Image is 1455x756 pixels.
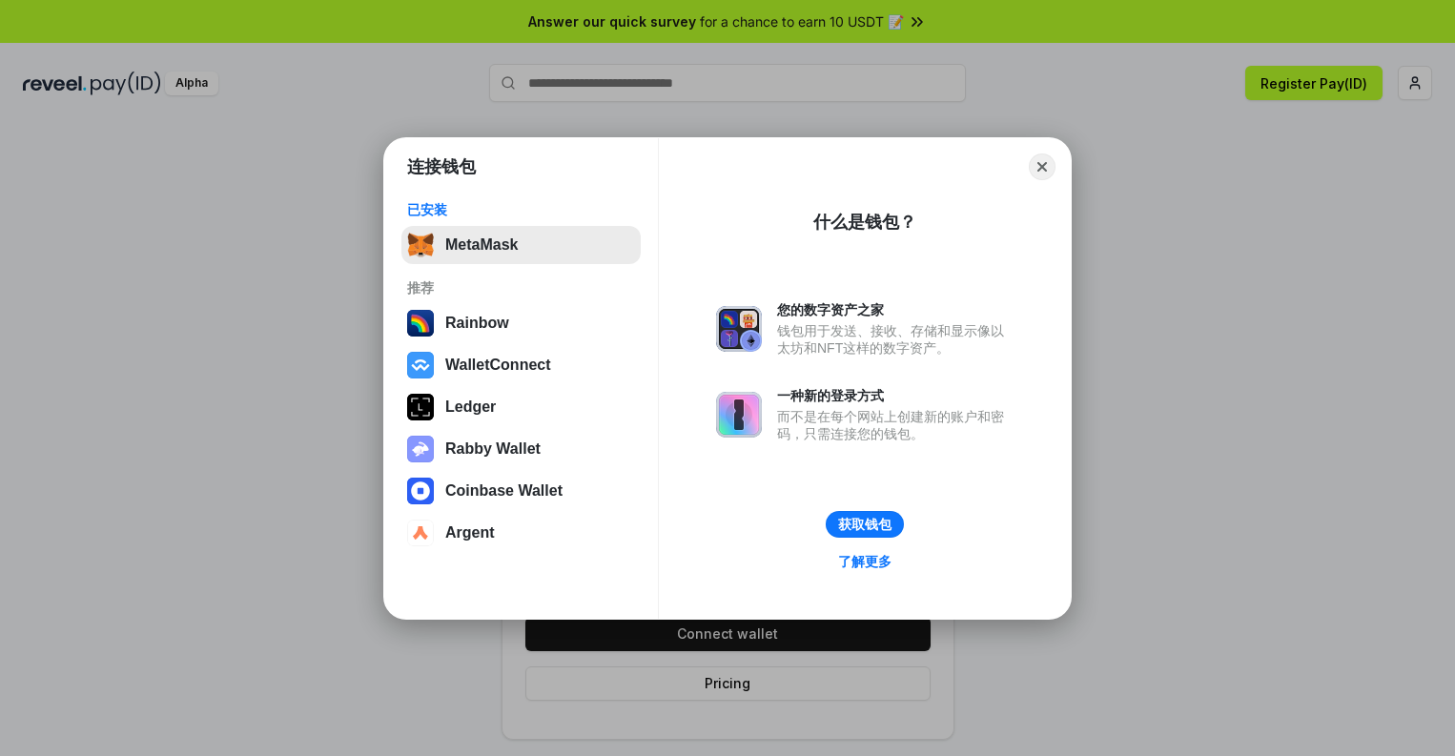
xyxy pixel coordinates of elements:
div: 已安装 [407,201,635,218]
div: 您的数字资产之家 [777,301,1014,318]
img: svg+xml,%3Csvg%20fill%3D%22none%22%20height%3D%2233%22%20viewBox%3D%220%200%2035%2033%22%20width%... [407,232,434,258]
img: svg+xml,%3Csvg%20xmlns%3D%22http%3A%2F%2Fwww.w3.org%2F2000%2Fsvg%22%20fill%3D%22none%22%20viewBox... [716,306,762,352]
button: WalletConnect [401,346,641,384]
div: 了解更多 [838,553,891,570]
button: MetaMask [401,226,641,264]
div: 而不是在每个网站上创建新的账户和密码，只需连接您的钱包。 [777,408,1014,442]
div: 推荐 [407,279,635,296]
img: svg+xml,%3Csvg%20width%3D%2228%22%20height%3D%2228%22%20viewBox%3D%220%200%2028%2028%22%20fill%3D... [407,478,434,504]
img: svg+xml,%3Csvg%20width%3D%22120%22%20height%3D%22120%22%20viewBox%3D%220%200%20120%20120%22%20fil... [407,310,434,337]
button: Ledger [401,388,641,426]
div: MetaMask [445,236,518,254]
button: Coinbase Wallet [401,472,641,510]
button: Close [1029,153,1055,180]
div: Coinbase Wallet [445,482,563,500]
img: svg+xml,%3Csvg%20xmlns%3D%22http%3A%2F%2Fwww.w3.org%2F2000%2Fsvg%22%20fill%3D%22none%22%20viewBox... [716,392,762,438]
button: Argent [401,514,641,552]
div: WalletConnect [445,357,551,374]
div: 什么是钱包？ [813,211,916,234]
div: Ledger [445,398,496,416]
div: 一种新的登录方式 [777,387,1014,404]
div: 钱包用于发送、接收、存储和显示像以太坊和NFT这样的数字资产。 [777,322,1014,357]
img: svg+xml,%3Csvg%20xmlns%3D%22http%3A%2F%2Fwww.w3.org%2F2000%2Fsvg%22%20fill%3D%22none%22%20viewBox... [407,436,434,462]
a: 了解更多 [827,549,903,574]
h1: 连接钱包 [407,155,476,178]
button: Rabby Wallet [401,430,641,468]
div: Rainbow [445,315,509,332]
button: 获取钱包 [826,511,904,538]
div: Argent [445,524,495,541]
img: svg+xml,%3Csvg%20xmlns%3D%22http%3A%2F%2Fwww.w3.org%2F2000%2Fsvg%22%20width%3D%2228%22%20height%3... [407,394,434,420]
button: Rainbow [401,304,641,342]
div: 获取钱包 [838,516,891,533]
img: svg+xml,%3Csvg%20width%3D%2228%22%20height%3D%2228%22%20viewBox%3D%220%200%2028%2028%22%20fill%3D... [407,520,434,546]
img: svg+xml,%3Csvg%20width%3D%2228%22%20height%3D%2228%22%20viewBox%3D%220%200%2028%2028%22%20fill%3D... [407,352,434,378]
div: Rabby Wallet [445,440,541,458]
